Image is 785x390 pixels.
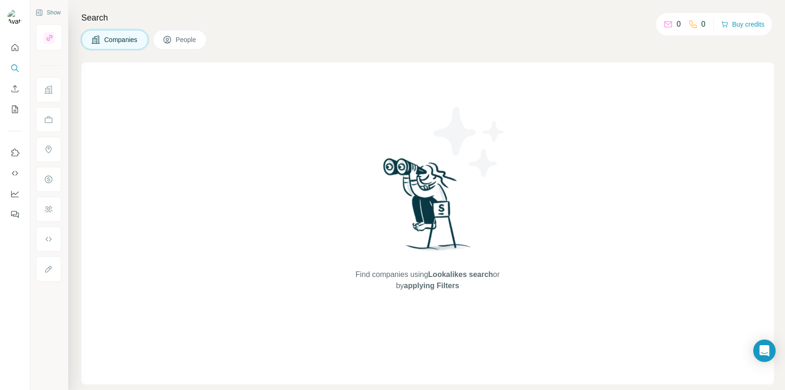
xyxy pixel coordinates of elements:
button: Feedback [7,206,22,223]
button: Search [7,60,22,77]
span: applying Filters [404,282,459,290]
button: My lists [7,101,22,118]
img: Avatar [7,9,22,24]
button: Buy credits [721,18,764,31]
button: Use Surfe API [7,165,22,182]
button: Dashboard [7,185,22,202]
button: Quick start [7,39,22,56]
p: 0 [677,19,681,30]
img: Surfe Illustration - Woman searching with binoculars [379,156,476,260]
span: People [176,35,197,44]
span: Companies [104,35,138,44]
div: Open Intercom Messenger [753,340,776,362]
img: Surfe Illustration - Stars [428,100,512,184]
p: 0 [701,19,706,30]
h4: Search [81,11,774,24]
button: Use Surfe on LinkedIn [7,144,22,161]
button: Show [29,6,67,20]
span: Lookalikes search [428,270,493,278]
span: Find companies using or by [353,269,502,291]
button: Enrich CSV [7,80,22,97]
